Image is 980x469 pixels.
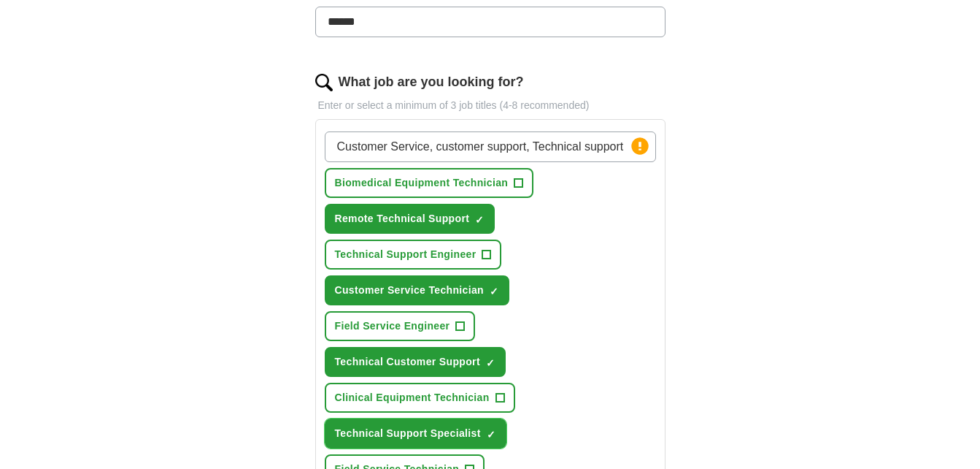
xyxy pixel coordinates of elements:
span: Biomedical Equipment Technician [335,175,509,191]
span: ✓ [487,429,495,441]
label: What job are you looking for? [339,72,524,92]
button: Customer Service Technician✓ [325,275,510,305]
span: Clinical Equipment Technician [335,390,490,405]
span: Technical Customer Support [335,354,480,370]
span: ✓ [490,286,498,297]
button: Clinical Equipment Technician [325,383,515,413]
span: ✓ [486,357,495,369]
span: ✓ [475,214,484,226]
img: search.png [315,74,333,91]
input: Type a job title and press enter [325,131,656,162]
button: Technical Support Engineer [325,240,502,270]
span: Customer Service Technician [335,283,485,298]
button: Biomedical Equipment Technician [325,168,534,198]
button: Technical Support Specialist✓ [325,419,506,449]
button: Remote Technical Support✓ [325,204,495,234]
p: Enter or select a minimum of 3 job titles (4-8 recommended) [315,98,665,113]
span: Remote Technical Support [335,211,470,226]
button: Field Service Engineer [325,311,476,341]
span: Technical Support Specialist [335,426,481,441]
span: Technical Support Engineer [335,247,477,262]
button: Technical Customer Support✓ [325,347,506,377]
span: Field Service Engineer [335,319,450,334]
